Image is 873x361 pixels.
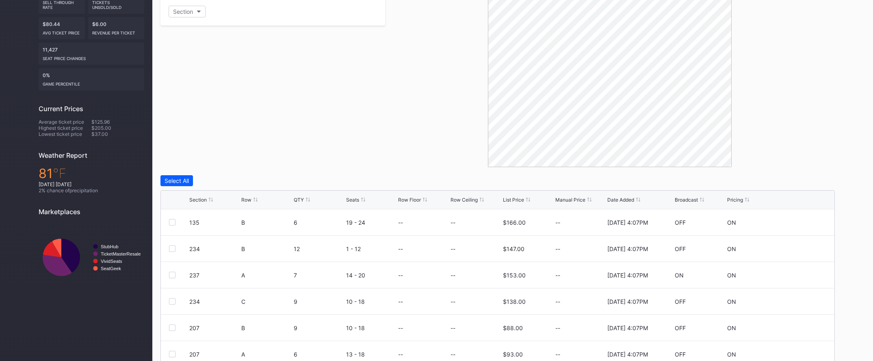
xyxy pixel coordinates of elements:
[503,351,523,358] div: $93.00
[189,272,240,279] div: 237
[294,197,304,203] div: QTY
[451,245,455,252] div: --
[189,324,240,331] div: 207
[555,219,606,226] div: --
[607,197,634,203] div: Date Added
[39,17,85,39] div: $80.44
[451,219,455,226] div: --
[675,197,698,203] div: Broadcast
[39,119,91,125] div: Average ticket price
[346,351,396,358] div: 13 - 18
[555,298,606,305] div: --
[39,131,91,137] div: Lowest ticket price
[39,222,144,293] svg: Chart title
[294,219,344,226] div: 6
[398,197,421,203] div: Row Floor
[39,151,144,159] div: Weather Report
[555,324,606,331] div: --
[346,298,396,305] div: 10 - 18
[675,245,686,252] div: OFF
[675,219,686,226] div: OFF
[101,266,121,271] text: SeatGeek
[451,298,455,305] div: --
[607,245,648,252] div: [DATE] 4:07PM
[92,27,140,35] div: Revenue per ticket
[451,324,455,331] div: --
[39,105,144,113] div: Current Prices
[241,197,251,203] div: Row
[555,272,606,279] div: --
[39,43,144,65] div: 11,427
[607,298,648,305] div: [DATE] 4:07PM
[503,197,524,203] div: List Price
[43,53,140,61] div: seat price changes
[189,298,240,305] div: 234
[101,251,141,256] text: TicketMasterResale
[39,165,144,181] div: 81
[294,298,344,305] div: 9
[675,351,686,358] div: OFF
[503,298,526,305] div: $138.00
[241,324,292,331] div: B
[398,245,403,252] div: --
[727,219,736,226] div: ON
[39,181,144,187] div: [DATE] [DATE]
[346,197,359,203] div: Seats
[39,208,144,216] div: Marketplaces
[169,6,206,17] button: Section
[53,165,66,181] span: ℉
[503,272,526,279] div: $153.00
[503,324,523,331] div: $88.00
[241,245,292,252] div: B
[398,351,403,358] div: --
[555,197,585,203] div: Manual Price
[451,351,455,358] div: --
[189,197,207,203] div: Section
[503,219,526,226] div: $166.00
[189,351,240,358] div: 207
[88,17,144,39] div: $6.00
[398,272,403,279] div: --
[91,131,144,137] div: $37.00
[398,219,403,226] div: --
[39,187,144,193] div: 2 % chance of precipitation
[173,8,193,15] div: Section
[39,125,91,131] div: Highest ticket price
[451,197,478,203] div: Row Ceiling
[675,298,686,305] div: OFF
[101,259,122,264] text: VividSeats
[294,272,344,279] div: 7
[675,272,684,279] div: ON
[241,272,292,279] div: A
[241,219,292,226] div: B
[727,197,743,203] div: Pricing
[398,324,403,331] div: --
[675,324,686,331] div: OFF
[607,219,648,226] div: [DATE] 4:07PM
[165,177,189,184] div: Select All
[607,272,648,279] div: [DATE] 4:07PM
[727,351,736,358] div: ON
[241,298,292,305] div: C
[43,78,140,86] div: Game percentile
[555,351,606,358] div: --
[555,245,606,252] div: --
[43,27,81,35] div: Avg ticket price
[101,244,119,249] text: StubHub
[346,245,396,252] div: 1 - 12
[294,245,344,252] div: 12
[346,219,396,226] div: 19 - 24
[294,324,344,331] div: 9
[189,245,240,252] div: 234
[727,298,736,305] div: ON
[346,324,396,331] div: 10 - 18
[346,272,396,279] div: 14 - 20
[727,245,736,252] div: ON
[727,324,736,331] div: ON
[160,175,193,186] button: Select All
[189,219,240,226] div: 135
[451,272,455,279] div: --
[607,324,648,331] div: [DATE] 4:07PM
[294,351,344,358] div: 6
[91,125,144,131] div: $205.00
